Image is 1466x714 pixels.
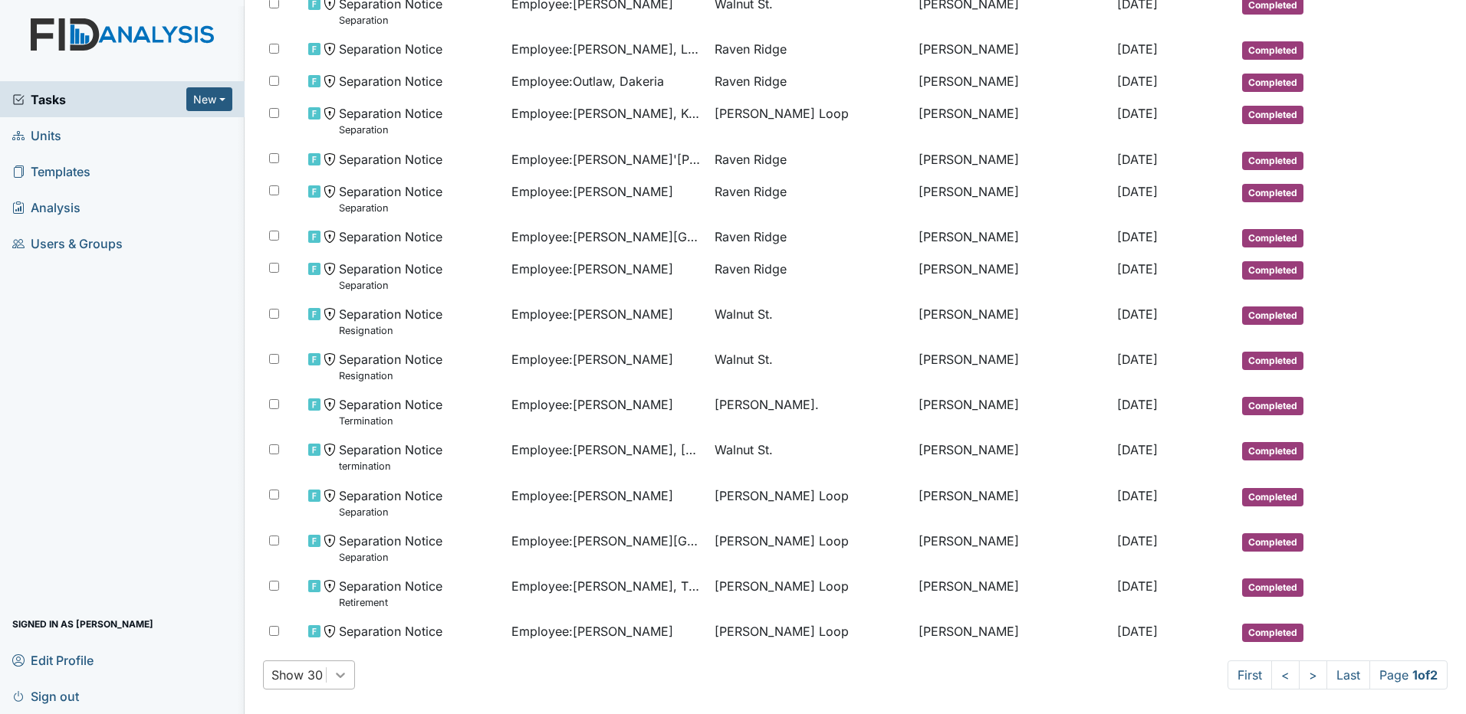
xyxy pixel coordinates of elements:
[912,571,1112,616] td: [PERSON_NAME]
[339,505,442,519] small: Separation
[339,595,442,610] small: Retirement
[1242,261,1303,280] span: Completed
[511,104,702,123] span: Employee : [PERSON_NAME], Keyeira
[912,176,1112,221] td: [PERSON_NAME]
[339,550,442,565] small: Separation
[1117,106,1158,121] span: [DATE]
[715,532,849,550] span: [PERSON_NAME] Loop
[1242,229,1303,247] span: Completed
[339,577,442,610] span: Separation Notice Retirement
[1117,306,1158,322] span: [DATE]
[339,260,442,293] span: Separation Notice Separation
[1242,106,1303,124] span: Completed
[1117,397,1158,412] span: [DATE]
[912,254,1112,299] td: [PERSON_NAME]
[511,622,673,640] span: Employee : [PERSON_NAME]
[12,612,153,636] span: Signed in as [PERSON_NAME]
[1117,488,1158,503] span: [DATE]
[1242,352,1303,370] span: Completed
[339,350,442,383] span: Separation Notice Resignation
[715,104,849,123] span: [PERSON_NAME] Loop
[1242,624,1303,642] span: Completed
[339,104,442,137] span: Separation Notice Separation
[1242,578,1303,597] span: Completed
[339,441,442,473] span: Separation Notice termination
[1117,352,1158,367] span: [DATE]
[339,368,442,383] small: Resignation
[715,72,787,90] span: Raven Ridge
[339,72,442,90] span: Separation Notice
[12,159,90,183] span: Templates
[339,201,442,215] small: Separation
[912,434,1112,480] td: [PERSON_NAME]
[1242,152,1303,170] span: Completed
[511,441,702,459] span: Employee : [PERSON_NAME], [PERSON_NAME]
[912,344,1112,389] td: [PERSON_NAME]
[912,98,1112,143] td: [PERSON_NAME]
[12,195,81,219] span: Analysis
[715,228,787,246] span: Raven Ridge
[715,622,849,640] span: [PERSON_NAME] Loop
[339,123,442,137] small: Separation
[1117,578,1158,594] span: [DATE]
[339,323,442,338] small: Resignation
[339,414,442,428] small: Termination
[511,305,673,323] span: Employee : [PERSON_NAME]
[1228,660,1448,689] nav: task-pagination
[715,486,849,505] span: [PERSON_NAME] Loop
[1117,152,1158,167] span: [DATE]
[1117,74,1158,89] span: [DATE]
[912,480,1112,526] td: [PERSON_NAME]
[1117,533,1158,549] span: [DATE]
[1117,442,1158,457] span: [DATE]
[1117,184,1158,199] span: [DATE]
[511,577,702,595] span: Employee : [PERSON_NAME], Thallaria
[339,278,442,293] small: Separation
[339,459,442,473] small: termination
[1242,41,1303,60] span: Completed
[1228,660,1272,689] a: First
[912,221,1112,254] td: [PERSON_NAME]
[511,486,673,505] span: Employee : [PERSON_NAME]
[1242,74,1303,92] span: Completed
[912,144,1112,176] td: [PERSON_NAME]
[715,395,819,414] span: [PERSON_NAME].
[1117,261,1158,277] span: [DATE]
[339,182,442,215] span: Separation Notice Separation
[339,228,442,246] span: Separation Notice
[12,231,123,255] span: Users & Groups
[1242,533,1303,552] span: Completed
[339,622,442,640] span: Separation Notice
[912,66,1112,98] td: [PERSON_NAME]
[339,305,442,338] span: Separation Notice Resignation
[715,577,849,595] span: [PERSON_NAME] Loop
[1271,660,1300,689] a: <
[511,228,702,246] span: Employee : [PERSON_NAME][GEOGRAPHIC_DATA]
[339,150,442,169] span: Separation Notice
[339,395,442,428] span: Separation Notice Termination
[12,684,79,708] span: Sign out
[511,150,702,169] span: Employee : [PERSON_NAME]'[PERSON_NAME]
[511,350,673,368] span: Employee : [PERSON_NAME]
[511,532,702,550] span: Employee : [PERSON_NAME][GEOGRAPHIC_DATA]
[715,260,787,278] span: Raven Ridge
[339,40,442,58] span: Separation Notice
[1242,488,1303,506] span: Completed
[1117,229,1158,244] span: [DATE]
[1412,667,1438,683] strong: 1 of 2
[912,34,1112,66] td: [PERSON_NAME]
[715,441,773,459] span: Walnut St.
[511,395,673,414] span: Employee : [PERSON_NAME]
[511,182,673,201] span: Employee : [PERSON_NAME]
[12,90,186,109] a: Tasks
[1369,660,1448,689] span: Page
[715,40,787,58] span: Raven Ridge
[715,150,787,169] span: Raven Ridge
[912,616,1112,648] td: [PERSON_NAME]
[511,260,673,278] span: Employee : [PERSON_NAME]
[715,182,787,201] span: Raven Ridge
[12,123,61,147] span: Units
[1299,660,1327,689] a: >
[912,389,1112,434] td: [PERSON_NAME]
